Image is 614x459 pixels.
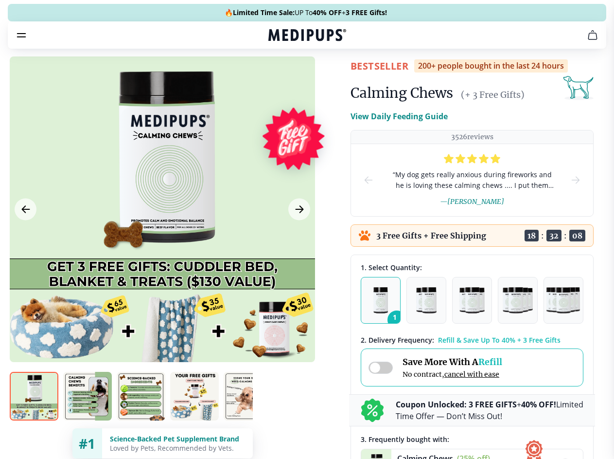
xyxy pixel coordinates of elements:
[16,29,27,41] button: burger-menu
[351,110,448,122] p: View Daily Feeding Guide
[170,372,219,421] img: Calming Chews | Natural Dog Supplements
[541,231,544,240] span: :
[63,372,112,421] img: Calming Chews | Natural Dog Supplements
[546,230,561,241] span: 32
[546,287,581,313] img: Pack of 5 - Natural Dog Supplements
[396,399,517,410] b: Coupon Unlocked: 3 FREE GIFTS
[459,287,485,313] img: Pack of 3 - Natural Dog Supplements
[361,277,401,324] button: 1
[351,84,453,102] h1: Calming Chews
[414,59,568,73] div: 200+ people bought in the last 24 hours
[224,372,272,421] img: Calming Chews | Natural Dog Supplements
[363,144,374,216] button: prev-slide
[268,28,346,44] a: Medipups
[570,144,581,216] button: next-slide
[438,335,561,345] span: Refill & Save Up To 40% + 3 Free Gifts
[416,287,437,313] img: Pack of 2 - Natural Dog Supplements
[387,311,406,329] span: 1
[10,372,58,421] img: Calming Chews | Natural Dog Supplements
[361,335,434,345] span: 2 . Delivery Frequency:
[403,356,502,367] span: Save More With A
[110,443,245,453] div: Loved by Pets, Recommended by Vets.
[396,399,583,422] p: + Limited Time Offer — Don’t Miss Out!
[15,199,36,220] button: Previous Image
[581,23,604,47] button: cart
[373,287,388,313] img: Pack of 1 - Natural Dog Supplements
[503,287,532,313] img: Pack of 4 - Natural Dog Supplements
[451,132,493,142] p: 3526 reviews
[110,434,245,443] div: Science-Backed Pet Supplement Brand
[461,89,525,100] span: (+ 3 Free Gifts)
[478,356,502,367] span: Refill
[351,59,408,73] span: BestSeller
[79,434,95,453] span: #1
[525,230,539,241] span: 18
[225,8,387,18] span: 🔥 UP To +
[288,199,310,220] button: Next Image
[564,231,567,240] span: :
[521,399,556,410] b: 40% OFF!
[117,372,165,421] img: Calming Chews | Natural Dog Supplements
[403,370,502,379] span: No contract,
[444,370,499,379] span: cancel with ease
[569,230,585,241] span: 08
[361,263,583,272] div: 1. Select Quantity:
[390,169,554,191] span: “ My dog gets really anxious during fireworks and he is loving these calming chews .... I put the...
[361,435,449,444] span: 3 . Frequently bought with:
[440,197,504,206] span: — [PERSON_NAME]
[376,231,486,240] p: 3 Free Gifts + Free Shipping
